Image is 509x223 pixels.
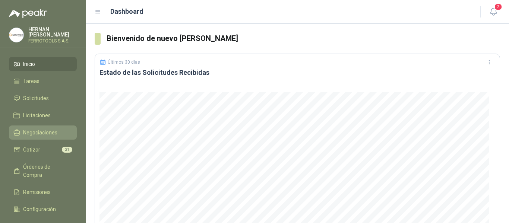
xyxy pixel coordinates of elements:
[23,205,56,213] span: Configuración
[99,68,495,77] h3: Estado de las Solicitudes Recibidas
[23,146,40,154] span: Cotizar
[9,91,77,105] a: Solicitudes
[9,160,77,182] a: Órdenes de Compra
[9,125,77,140] a: Negociaciones
[23,60,35,68] span: Inicio
[107,33,500,44] h3: Bienvenido de nuevo [PERSON_NAME]
[9,143,77,157] a: Cotizar21
[28,39,77,43] p: FERROTOOLS S.A.S.
[9,28,23,42] img: Company Logo
[494,3,502,10] span: 2
[487,5,500,19] button: 2
[23,188,51,196] span: Remisiones
[9,108,77,122] a: Licitaciones
[9,185,77,199] a: Remisiones
[9,57,77,71] a: Inicio
[108,60,140,65] p: Últimos 30 días
[110,6,143,17] h1: Dashboard
[9,9,47,18] img: Logo peakr
[23,111,51,120] span: Licitaciones
[9,202,77,216] a: Configuración
[62,147,72,153] span: 21
[23,94,49,102] span: Solicitudes
[23,128,57,137] span: Negociaciones
[23,163,70,179] span: Órdenes de Compra
[28,27,77,37] p: HERNAN [PERSON_NAME]
[23,77,39,85] span: Tareas
[9,74,77,88] a: Tareas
